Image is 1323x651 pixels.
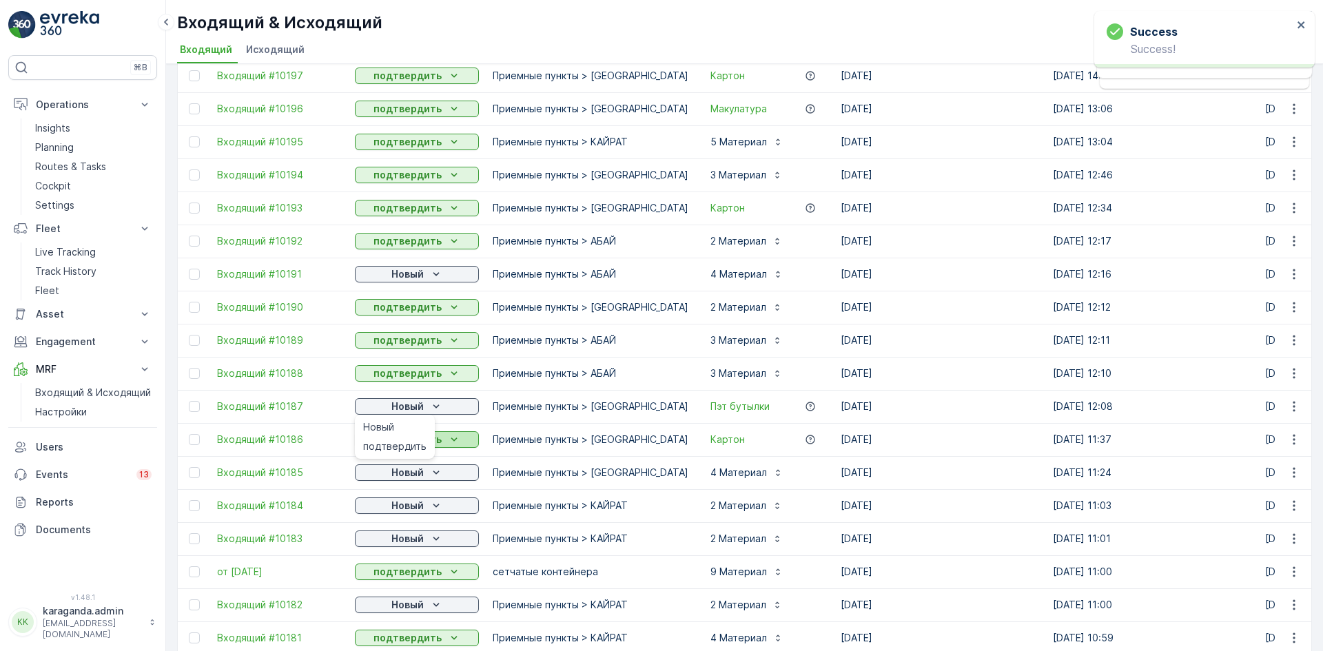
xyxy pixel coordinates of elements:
[702,362,791,384] button: 3 Материал
[486,291,695,324] td: Приемные пункты > [GEOGRAPHIC_DATA]
[217,201,341,215] span: Входящий #10193
[30,402,157,422] a: Настройки
[710,598,766,612] p: 2 Материал
[217,333,341,347] a: Входящий #10189
[702,528,791,550] button: 2 Материал
[834,357,1046,390] td: [DATE]
[36,307,130,321] p: Asset
[40,11,99,39] img: logo_light-DOdMpM7g.png
[355,597,479,613] button: Новый
[1046,489,1258,522] td: [DATE] 11:03
[1297,19,1306,32] button: close
[710,234,766,248] p: 2 Материал
[355,564,479,580] button: подтвердить
[834,125,1046,158] td: [DATE]
[355,530,479,547] button: Новый
[710,102,767,116] a: Макулатура
[217,433,341,446] a: Входящий #10186
[1046,125,1258,158] td: [DATE] 13:04
[8,593,157,601] span: v 1.48.1
[217,499,341,513] a: Входящий #10184
[486,357,695,390] td: Приемные пункты > АБАЙ
[189,632,200,643] div: Toggle Row Selected
[702,495,791,517] button: 2 Материал
[486,324,695,357] td: Приемные пункты > АБАЙ
[189,500,200,511] div: Toggle Row Selected
[702,230,791,252] button: 2 Материал
[834,522,1046,555] td: [DATE]
[1046,324,1258,357] td: [DATE] 12:11
[710,201,745,215] span: Картон
[702,296,791,318] button: 2 Материал
[1046,192,1258,225] td: [DATE] 12:34
[391,598,424,612] p: Новый
[486,225,695,258] td: Приемные пункты > АБАЙ
[710,267,767,281] p: 4 Материал
[217,366,341,380] a: Входящий #10188
[189,103,200,114] div: Toggle Row Selected
[355,167,479,183] button: подтвердить
[391,499,424,513] p: Новый
[710,168,766,182] p: 3 Материал
[8,11,36,39] img: logo
[834,225,1046,258] td: [DATE]
[217,135,341,149] span: Входящий #10195
[710,400,770,413] span: Пэт бутылки
[710,433,745,446] a: Картон
[373,168,442,182] p: подтвердить
[373,69,442,83] p: подтвердить
[710,366,766,380] p: 3 Материал
[189,368,200,379] div: Toggle Row Selected
[1046,357,1258,390] td: [DATE] 12:10
[486,59,695,92] td: Приемные пункты > [GEOGRAPHIC_DATA]
[189,169,200,180] div: Toggle Row Selected
[36,440,152,454] p: Users
[43,618,142,640] p: [EMAIL_ADDRESS][DOMAIN_NAME]
[1130,23,1178,40] h3: Success
[1046,456,1258,489] td: [DATE] 11:24
[217,466,341,479] a: Входящий #10185
[355,101,479,117] button: подтвердить
[710,333,766,347] p: 3 Материал
[189,269,200,280] div: Toggle Row Selected
[189,599,200,610] div: Toggle Row Selected
[30,196,157,215] a: Settings
[1046,390,1258,423] td: [DATE] 12:08
[217,69,341,83] a: Входящий #10197
[217,400,341,413] a: Входящий #10187
[36,335,130,349] p: Engagement
[834,92,1046,125] td: [DATE]
[1046,423,1258,456] td: [DATE] 11:37
[217,631,341,645] span: Входящий #10181
[36,362,130,376] p: MRF
[373,333,442,347] p: подтвердить
[217,267,341,281] a: Входящий #10191
[1046,588,1258,621] td: [DATE] 11:00
[1046,92,1258,125] td: [DATE] 13:06
[217,102,341,116] a: Входящий #10196
[710,499,766,513] p: 2 Материал
[710,466,767,479] p: 4 Материал
[486,390,695,423] td: Приемные пункты > [GEOGRAPHIC_DATA]
[189,566,200,577] div: Toggle Row Selected
[35,405,87,419] p: Настройки
[355,332,479,349] button: подтвердить
[189,70,200,81] div: Toggle Row Selected
[217,234,341,248] a: Входящий #10192
[391,400,424,413] p: Новый
[355,398,479,415] button: Новый
[217,532,341,546] a: Входящий #10183
[35,121,70,135] p: Insights
[834,158,1046,192] td: [DATE]
[702,329,791,351] button: 3 Материал
[8,91,157,118] button: Operations
[246,43,305,56] span: Исходящий
[30,262,157,281] a: Track History
[355,134,479,150] button: подтвердить
[36,222,130,236] p: Fleet
[43,604,142,618] p: karaganda.admin
[710,532,766,546] p: 2 Материал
